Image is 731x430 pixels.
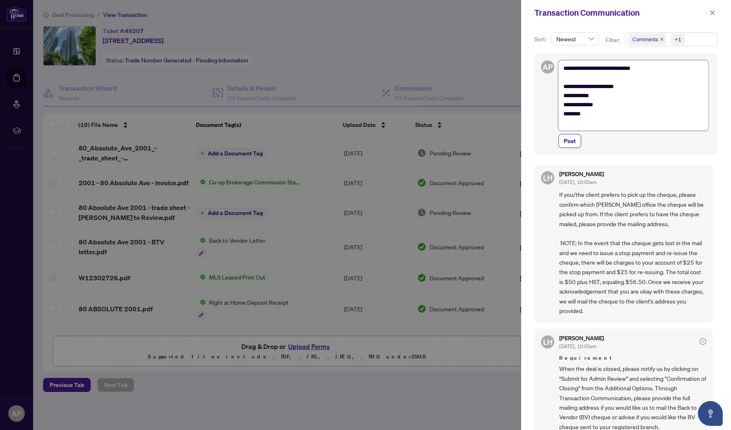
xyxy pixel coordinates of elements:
[564,134,576,148] span: Post
[709,10,715,16] span: close
[556,33,594,45] span: Newest
[559,335,604,341] h5: [PERSON_NAME]
[543,61,553,73] span: AP
[559,179,596,185] span: [DATE], 10:05am
[543,172,553,184] span: LH
[698,401,723,426] button: Open asap
[700,338,706,345] span: check-circle
[660,37,664,41] span: close
[534,35,548,44] p: Sort:
[543,336,553,348] span: LH
[632,35,658,43] span: Comments
[559,190,706,315] span: If you/the client prefers to pick up the cheque, please confirm which [PERSON_NAME] office the ch...
[558,134,581,148] button: Post
[534,7,707,19] div: Transaction Communication
[629,33,666,45] span: Comments
[606,36,621,45] p: Filter:
[559,354,706,362] span: Requirement
[675,35,681,43] div: +1
[559,171,604,177] h5: [PERSON_NAME]
[559,343,596,349] span: [DATE], 10:05am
